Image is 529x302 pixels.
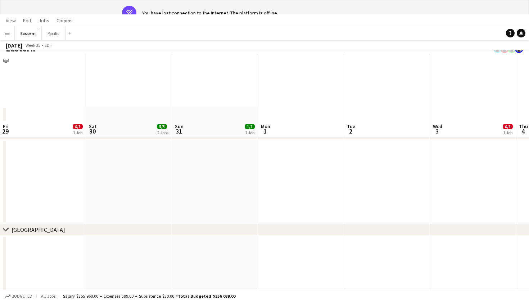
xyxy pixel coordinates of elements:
span: 3 [432,127,442,135]
a: View [3,16,19,25]
div: 1 Job [73,130,82,135]
span: 5/5 [157,124,167,129]
div: 1 Job [245,130,254,135]
div: EDT [45,42,52,48]
a: Comms [54,16,76,25]
span: Comms [56,17,73,24]
span: Edit [23,17,31,24]
span: 29 [2,127,9,135]
span: 0/1 [503,124,513,129]
span: 31 [174,127,184,135]
span: Sat [89,123,97,130]
div: Salary $355 960.00 + Expenses $99.00 + Subsistence $30.00 = [63,293,235,299]
span: 0/1 [73,124,83,129]
span: 1 [260,127,270,135]
span: View [6,17,16,24]
div: 1 Job [503,130,512,135]
span: Sun [175,123,184,130]
span: Thu [519,123,528,130]
button: Budgeted [4,292,33,300]
span: Budgeted [12,294,32,299]
div: [DATE] [6,42,22,49]
span: 30 [88,127,97,135]
span: All jobs [40,293,57,299]
div: 2 Jobs [157,130,168,135]
span: 4 [518,127,528,135]
span: Total Budgeted $356 089.00 [178,293,235,299]
a: Edit [20,16,34,25]
button: Pacific [42,26,65,40]
span: 2 [346,127,355,135]
span: Tue [347,123,355,130]
span: Wed [433,123,442,130]
span: Mon [261,123,270,130]
a: Jobs [36,16,52,25]
span: Fri [3,123,9,130]
div: You have lost connection to the internet. The platform is offline. [142,10,278,16]
button: Eastern [15,26,42,40]
div: [GEOGRAPHIC_DATA] [12,226,65,233]
span: Week 35 [24,42,42,48]
span: 1/1 [245,124,255,129]
span: Jobs [39,17,49,24]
